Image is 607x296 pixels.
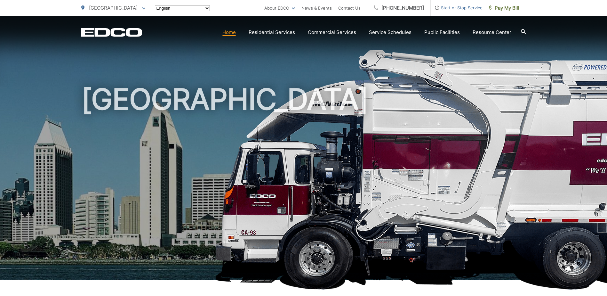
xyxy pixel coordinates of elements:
a: News & Events [301,4,332,12]
a: EDCD logo. Return to the homepage. [81,28,142,37]
a: Service Schedules [369,29,411,36]
a: Contact Us [338,4,361,12]
span: Pay My Bill [489,4,519,12]
span: [GEOGRAPHIC_DATA] [89,5,138,11]
h1: [GEOGRAPHIC_DATA] [81,83,526,286]
select: Select a language [155,5,210,11]
a: Resource Center [473,29,511,36]
a: Residential Services [249,29,295,36]
a: About EDCO [264,4,295,12]
a: Home [222,29,236,36]
a: Public Facilities [424,29,460,36]
a: Commercial Services [308,29,356,36]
